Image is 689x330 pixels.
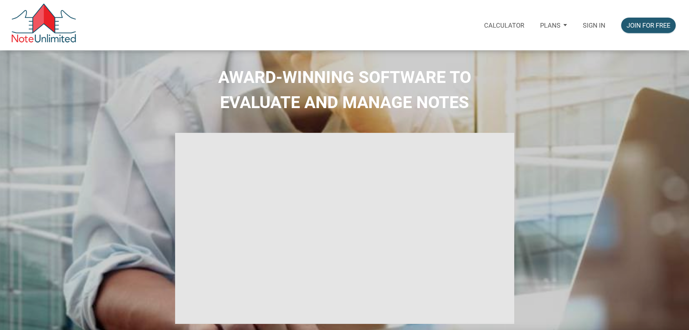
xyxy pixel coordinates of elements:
p: Calculator [484,22,524,29]
button: Plans [532,12,575,38]
div: Join for free [627,20,670,30]
iframe: NoteUnlimited [175,133,514,324]
p: Sign in [583,22,605,29]
a: Join for free [613,12,684,38]
button: Join for free [621,18,676,33]
a: Sign in [575,12,613,38]
p: Plans [540,22,561,29]
a: Calculator [476,12,532,38]
h2: AWARD-WINNING SOFTWARE TO EVALUATE AND MANAGE NOTES [5,65,684,115]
